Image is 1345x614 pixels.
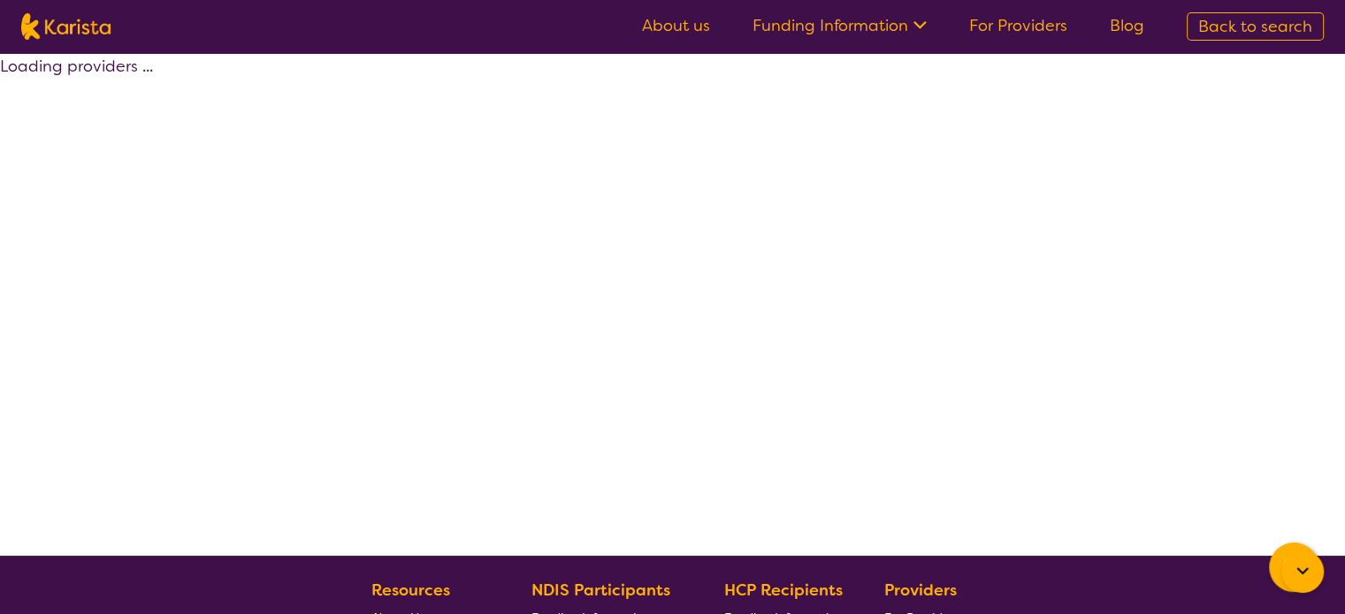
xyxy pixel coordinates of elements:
img: Karista logo [21,13,111,40]
a: About us [642,15,710,36]
b: Resources [371,580,450,601]
b: Providers [884,580,957,601]
b: NDIS Participants [531,580,670,601]
a: Funding Information [753,15,927,36]
a: For Providers [969,15,1067,36]
span: Back to search [1198,16,1312,37]
b: HCP Recipients [724,580,843,601]
a: Blog [1110,15,1144,36]
button: Channel Menu [1269,542,1318,592]
a: Back to search [1187,12,1324,41]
